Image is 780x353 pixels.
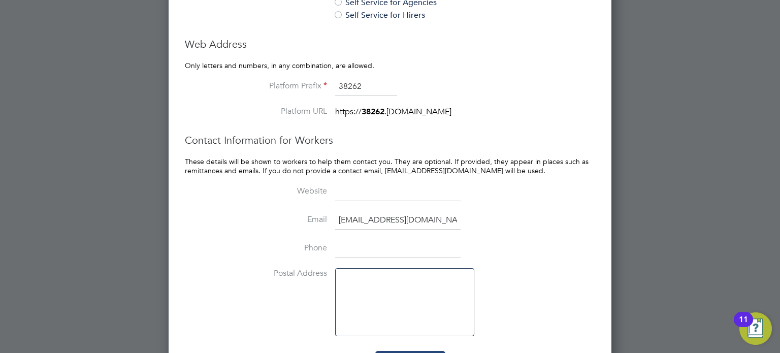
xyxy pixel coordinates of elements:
label: Self Service for Hirers [333,10,503,21]
span: https:// .[DOMAIN_NAME] [335,107,451,117]
label: Platform URL [225,106,327,117]
strong: 38262 [362,107,384,116]
label: Postal Address [225,268,327,279]
h3: Web Address [185,38,595,51]
p: Only letters and numbers, in any combination, are allowed. [185,61,595,70]
button: Open Resource Center, 11 new notifications [739,312,772,345]
label: Email [225,214,327,225]
label: Platform Prefix [225,81,327,91]
label: Website [225,186,327,197]
p: These details will be shown to workers to help them contact you. They are optional. If provided, ... [185,157,595,175]
div: 11 [739,319,748,333]
label: Phone [225,243,327,253]
h3: Contact Information for Workers [185,134,595,147]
